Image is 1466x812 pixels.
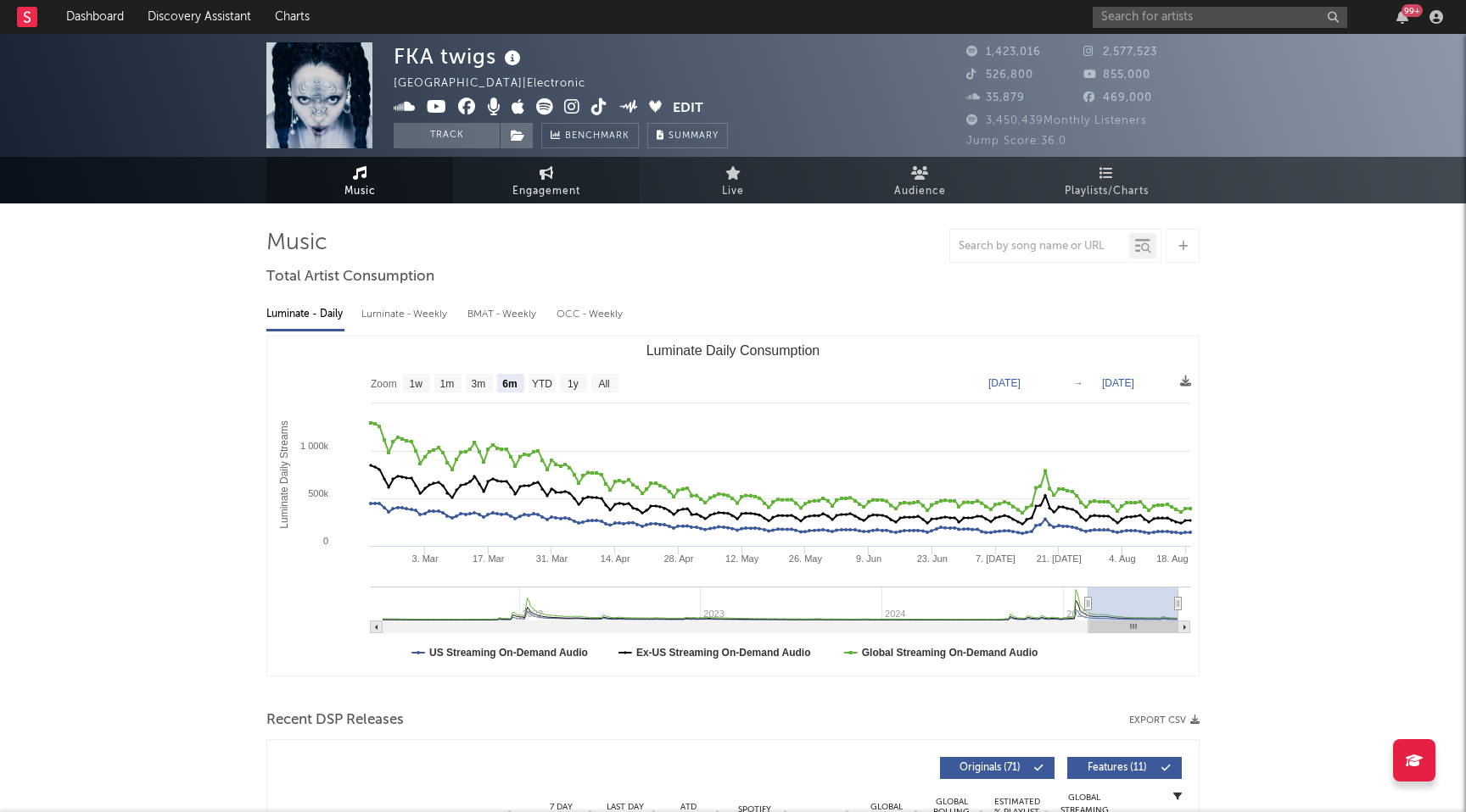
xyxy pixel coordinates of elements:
[266,157,453,203] a: Music
[473,553,505,564] text: 17. Mar
[565,126,629,147] span: Benchmark
[1109,553,1135,564] text: 4. Aug
[557,300,624,329] div: OCC - Weekly
[1093,7,1347,28] input: Search for artists
[673,98,703,120] button: Edit
[976,553,1016,564] text: 7. [DATE]
[394,42,525,70] div: FKA twigs
[856,553,881,564] text: 9. Jun
[502,378,517,390] text: 6m
[440,378,455,390] text: 1m
[636,647,811,659] text: Ex-US Streaming On-Demand Audio
[411,553,439,564] text: 3. Mar
[966,47,1041,58] span: 1,423,016
[308,488,328,498] text: 500k
[1067,757,1182,779] button: Features(11)
[951,763,1029,773] span: Originals ( 71 )
[532,378,552,390] text: YTD
[722,181,744,202] span: Live
[826,157,1013,203] a: Audience
[1129,715,1200,726] button: Export CSV
[323,536,328,546] text: 0
[394,123,500,148] button: Track
[429,647,588,659] text: US Streaming On-Demand Audio
[1037,553,1082,564] text: 21. [DATE]
[266,300,344,329] div: Luminate - Daily
[1156,553,1188,564] text: 18. Aug
[300,441,329,451] text: 1 000k
[267,336,1199,676] svg: Luminate Daily Consumption
[1083,47,1157,58] span: 2,577,523
[725,553,759,564] text: 12. May
[536,553,568,564] text: 31. Mar
[410,378,423,390] text: 1w
[966,92,1025,103] span: 35,879
[1073,377,1083,389] text: →
[988,377,1021,389] text: [DATE]
[266,267,434,287] span: Total Artist Consumption
[646,343,820,358] text: Luminate Daily Consumption
[541,123,639,148] a: Benchmark
[966,70,1033,81] span: 526,800
[789,553,823,564] text: 26. May
[1078,763,1156,773] span: Features ( 11 )
[1083,70,1150,81] span: 855,000
[1083,92,1152,103] span: 469,000
[361,300,450,329] div: Luminate - Weekly
[453,157,640,203] a: Engagement
[601,553,630,564] text: 14. Apr
[1102,377,1134,389] text: [DATE]
[669,131,719,141] span: Summary
[966,136,1066,147] span: Jump Score: 36.0
[371,378,397,390] text: Zoom
[862,647,1038,659] text: Global Streaming On-Demand Audio
[917,553,948,564] text: 23. Jun
[344,181,376,202] span: Music
[663,553,693,564] text: 28. Apr
[966,115,1147,126] span: 3,450,439 Monthly Listeners
[950,240,1129,253] input: Search by song name or URL
[278,420,290,528] text: Luminate Daily Streams
[1065,181,1149,202] span: Playlists/Charts
[894,181,946,202] span: Audience
[512,181,580,202] span: Engagement
[647,123,728,148] button: Summary
[640,157,826,203] a: Live
[940,757,1055,779] button: Originals(71)
[472,378,486,390] text: 3m
[568,378,579,390] text: 1y
[266,710,404,731] span: Recent DSP Releases
[467,300,540,329] div: BMAT - Weekly
[1396,10,1408,24] button: 99+
[598,378,609,390] text: All
[1013,157,1200,203] a: Playlists/Charts
[394,74,605,94] div: [GEOGRAPHIC_DATA] | Electronic
[1402,4,1423,17] div: 99 +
